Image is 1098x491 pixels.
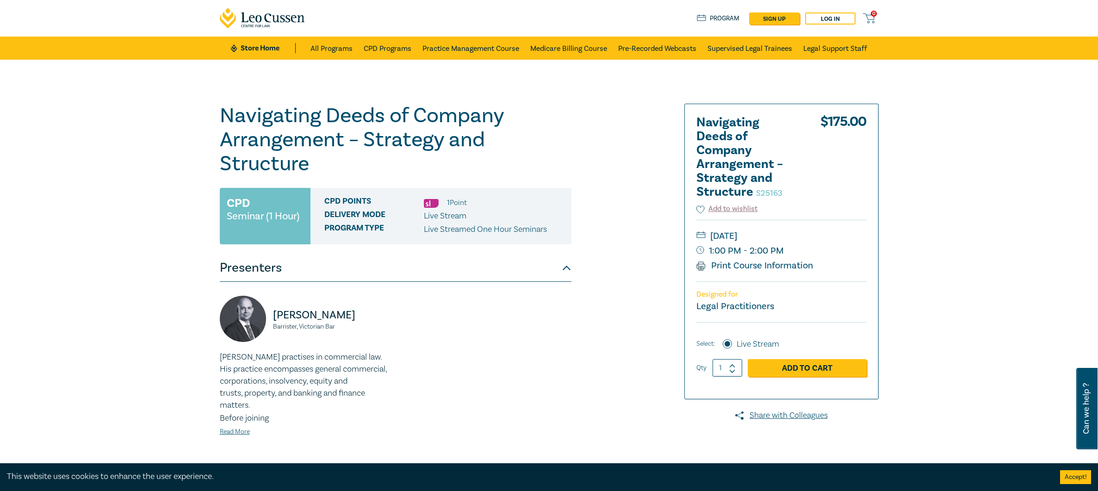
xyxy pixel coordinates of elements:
h2: Navigating Deeds of Company Arrangement – Strategy and Structure [696,116,798,199]
h3: CPD [227,195,250,211]
a: Legal Support Staff [803,37,867,60]
input: 1 [713,359,742,377]
a: Log in [805,12,856,25]
p: [PERSON_NAME] practises in commercial law. His practice encompasses general commercial, corporati... [220,351,390,411]
a: Read More [220,428,250,436]
a: sign up [749,12,800,25]
a: Pre-Recorded Webcasts [618,37,696,60]
small: 1:00 PM - 2:00 PM [696,243,867,258]
a: Program [697,13,740,24]
small: S25163 [756,188,782,199]
span: Select: [696,339,715,349]
a: Medicare Billing Course [530,37,607,60]
div: $ 175.00 [820,116,867,204]
p: Before joining [220,412,390,424]
a: Supervised Legal Trainees [707,37,792,60]
a: CPD Programs [364,37,411,60]
a: Print Course Information [696,260,813,272]
span: Can we help ? [1082,373,1091,444]
a: Share with Colleagues [684,410,879,422]
span: Live Stream [424,211,466,221]
button: Presenters [220,254,571,282]
label: Qty [696,363,707,373]
button: Add to wishlist [696,204,758,214]
p: Designed for [696,290,867,299]
span: CPD Points [324,197,424,209]
a: Store Home [231,43,295,53]
p: Live Streamed One Hour Seminars [424,224,547,236]
p: [PERSON_NAME] [273,308,390,323]
a: Practice Management Course [422,37,519,60]
h1: Navigating Deeds of Company Arrangement – Strategy and Structure [220,104,571,176]
a: All Programs [310,37,353,60]
span: 0 [871,11,877,17]
small: Legal Practitioners [696,300,774,312]
span: Delivery Mode [324,210,424,222]
img: https://s3.ap-southeast-2.amazonaws.com/leo-cussen-store-production-content/Contacts/Sergio%20Fre... [220,296,266,342]
img: Substantive Law [424,199,439,208]
div: This website uses cookies to enhance the user experience. [7,471,1046,483]
small: Seminar (1 Hour) [227,211,299,221]
button: Accept cookies [1060,470,1091,484]
span: Program type [324,224,424,236]
a: Add to Cart [748,359,867,377]
li: 1 Point [447,197,467,209]
small: [DATE] [696,229,867,243]
small: Barrister, Victorian Bar [273,323,390,330]
label: Live Stream [737,338,779,350]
